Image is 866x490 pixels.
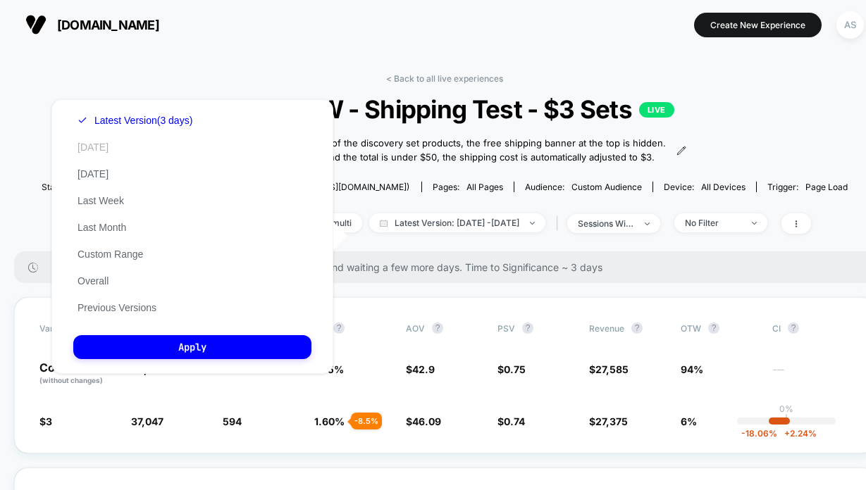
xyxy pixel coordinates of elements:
[767,182,848,192] div: Trigger:
[645,222,650,225] img: end
[25,14,47,35] img: Visually logo
[631,322,643,334] button: ?
[57,18,159,32] span: [DOMAIN_NAME]
[530,222,535,225] img: end
[73,335,311,359] button: Apply
[772,365,850,386] span: ---
[639,102,674,118] p: LIVE
[369,213,545,232] span: Latest Version: [DATE] - [DATE]
[73,248,147,260] button: Custom Range
[504,363,526,375] span: 0.75
[785,414,788,425] p: |
[82,94,808,124] span: M + D - SW - Shipping Test - $3 Sets
[522,322,533,334] button: ?
[836,11,864,39] div: AS
[73,275,113,287] button: Overall
[779,403,793,414] p: 0%
[784,428,790,439] span: +
[314,415,345,427] span: 1.60 %
[21,13,163,36] button: [DOMAIN_NAME]
[805,182,848,192] span: Page Load
[39,415,52,427] span: $3
[685,218,741,228] div: No Filter
[406,363,435,375] span: $
[589,323,624,334] span: Revenue
[752,222,757,225] img: end
[595,415,628,427] span: 27,375
[708,322,719,334] button: ?
[432,322,443,334] button: ?
[681,415,697,427] span: 6%
[433,182,503,192] div: Pages:
[466,182,503,192] span: all pages
[788,322,799,334] button: ?
[497,323,515,334] span: PSV
[652,182,756,192] span: Device:
[131,415,163,427] span: 37,047
[73,301,161,314] button: Previous Versions
[73,114,197,127] button: Latest Version(3 days)
[412,415,441,427] span: 46.09
[497,415,525,427] span: $
[504,415,525,427] span: 0.74
[73,141,113,153] button: [DATE]
[681,322,758,334] span: OTW
[406,415,441,427] span: $
[73,221,130,234] button: Last Month
[406,323,425,334] span: AOV
[52,261,847,273] span: There are still no statistically significant results. We recommend waiting a few more days . Time...
[595,363,629,375] span: 27,585
[351,413,382,429] div: - 8.5 %
[203,137,667,164] span: When a customer views one of the discovery set products, the free shipping banner at the top is h...
[73,194,128,207] button: Last Week
[571,182,642,192] span: Custom Audience
[380,220,388,227] img: calendar
[223,415,242,427] span: 594
[412,363,435,375] span: 42.9
[701,182,746,192] span: all devices
[589,415,628,427] span: $
[578,218,634,229] div: sessions with impression
[694,13,822,37] button: Create New Experience
[777,428,817,439] span: 2.24 %
[552,213,567,234] span: |
[741,428,777,439] span: -18.06 %
[589,363,629,375] span: $
[681,363,703,375] span: 94%
[772,322,850,334] span: CI
[497,363,526,375] span: $
[525,182,642,192] div: Audience:
[73,168,113,180] button: [DATE]
[386,73,503,84] a: < Back to all live experiences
